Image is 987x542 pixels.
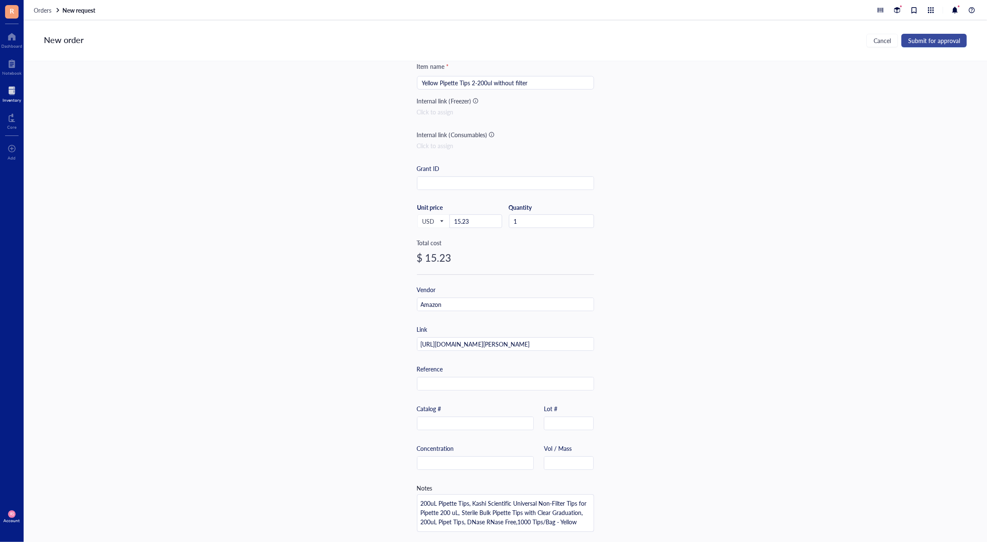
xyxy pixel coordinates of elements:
[908,37,960,44] span: Submit for approval
[417,444,454,453] div: Concentration
[3,84,21,103] a: Inventory
[417,164,440,173] div: Grant ID
[2,70,22,76] div: Notebook
[417,62,449,71] div: Item name
[34,6,51,14] span: Orders
[544,444,572,453] div: Vol / Mass
[417,130,487,139] div: Internal link (Consumables)
[874,37,891,44] span: Cancel
[509,203,594,211] div: Quantity
[417,483,433,493] div: Notes
[417,141,594,150] div: Click to assign
[417,404,441,413] div: Catalog #
[417,495,594,531] textarea: 200uL Pipette Tips, Kashi Scientific Universal Non-Filter Tips for Pipette 200 uL, Sterile Bulk P...
[4,518,20,523] div: Account
[3,98,21,103] div: Inventory
[8,155,16,160] div: Add
[34,6,61,14] a: Orders
[417,325,428,334] div: Link
[1,43,22,49] div: Dashboard
[417,203,470,211] div: Unit price
[417,364,443,374] div: Reference
[866,34,898,47] button: Cancel
[417,238,594,247] div: Total cost
[2,57,22,76] a: Notebook
[417,285,436,294] div: Vendor
[44,34,83,47] div: New order
[417,251,594,264] div: $ 15.23
[10,512,13,516] span: RS
[422,217,443,225] span: USD
[417,107,594,117] div: Click to assign
[901,34,967,47] button: Submit for approval
[62,6,97,14] a: New request
[1,30,22,49] a: Dashboard
[544,404,557,413] div: Lot #
[417,96,471,106] div: Internal link (Freezer)
[7,111,16,130] a: Core
[10,5,14,16] span: R
[7,125,16,130] div: Core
